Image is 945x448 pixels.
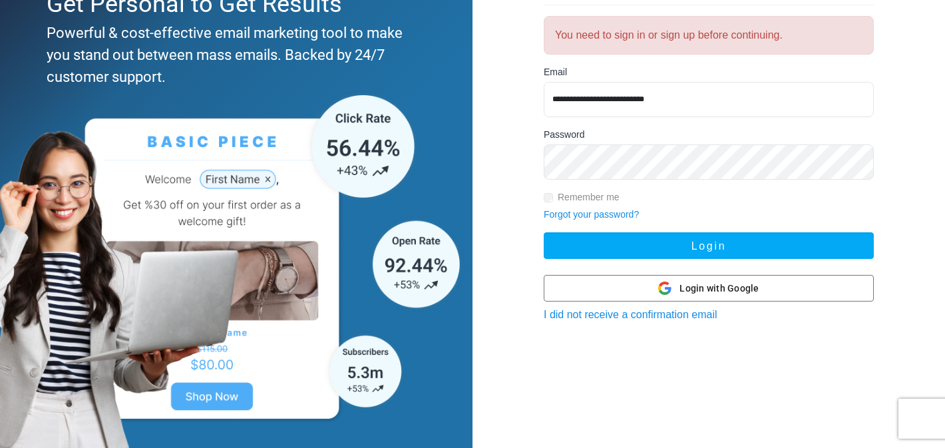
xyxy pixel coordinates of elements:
a: I did not receive a confirmation email [544,309,717,320]
label: Email [544,65,567,79]
button: Login with Google [544,275,874,302]
a: Forgot your password? [544,209,639,220]
span: Login with Google [679,282,759,296]
button: Login [544,232,874,259]
div: You need to sign in or sign up before continuing. [544,16,874,55]
label: Password [544,128,584,142]
label: Remember me [558,190,620,204]
div: Powerful & cost-effective email marketing tool to make you stand out between mass emails. Backed ... [47,22,419,88]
